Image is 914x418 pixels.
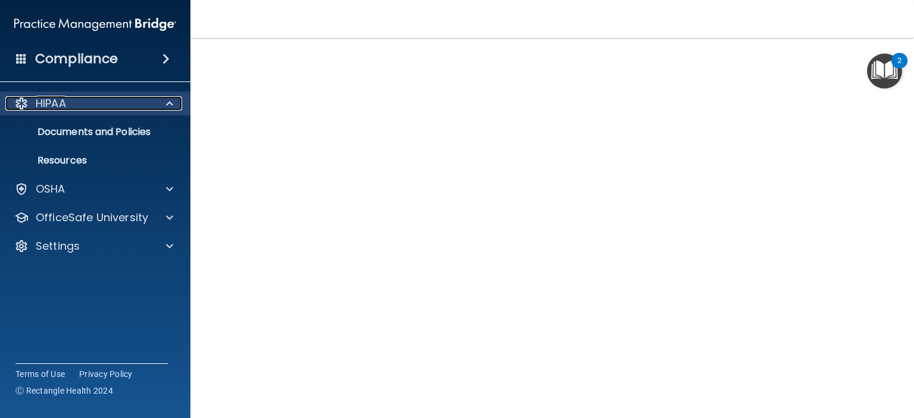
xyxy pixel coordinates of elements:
[854,358,900,403] iframe: Drift Widget Chat Controller
[79,368,133,380] a: Privacy Policy
[36,182,65,196] p: OSHA
[897,61,902,76] div: 2
[14,182,173,196] a: OSHA
[35,51,118,67] h4: Compliance
[36,96,66,111] p: HIPAA
[14,239,173,253] a: Settings
[36,210,148,225] p: OfficeSafe University
[8,126,170,138] p: Documents and Policies
[14,96,173,111] a: HIPAA
[15,385,113,397] span: Ⓒ Rectangle Health 2024
[8,155,170,166] p: Resources
[867,54,902,89] button: Open Resource Center, 2 new notifications
[223,12,881,399] iframe: hipaa-training
[36,239,80,253] p: Settings
[14,210,173,225] a: OfficeSafe University
[14,12,176,36] img: PMB logo
[15,368,65,380] a: Terms of Use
